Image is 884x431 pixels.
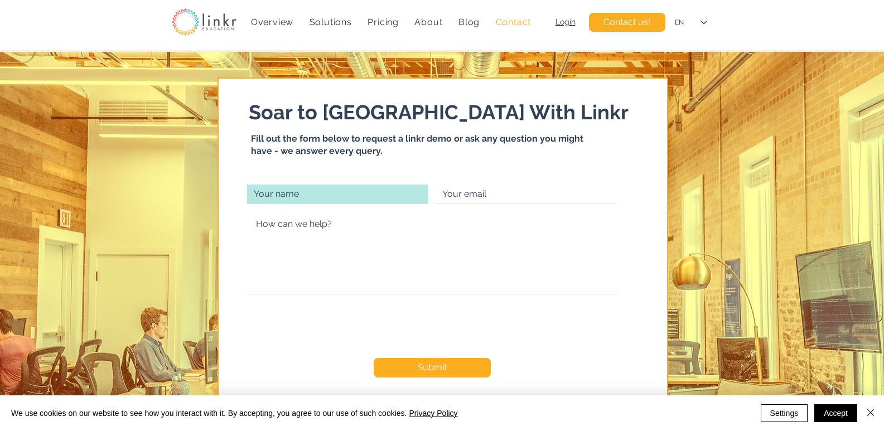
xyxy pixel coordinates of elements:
[761,404,808,422] button: Settings
[496,17,532,27] span: Contact
[458,17,480,27] span: Blog
[864,404,877,422] button: Close
[172,8,236,36] img: linkr_logo_transparentbg.png
[245,11,537,33] nav: Site
[245,11,300,33] a: Overview
[555,17,576,26] a: Login
[374,358,491,377] button: Submit
[436,185,616,204] input: Your email
[814,404,857,422] button: Accept
[367,309,497,342] iframe: reCAPTCHA
[251,17,293,27] span: Overview
[11,408,458,418] span: We use cookies on our website to see how you interact with it. By accepting, you agree to our use...
[490,11,537,33] a: Contact
[603,16,650,28] span: Contact us!
[251,133,583,156] span: Fill out the form below to request a linkr demo or ask any question you might have - we answer ev...
[249,100,629,124] span: Soar to [GEOGRAPHIC_DATA] With Linkr
[589,13,665,32] a: Contact us!
[667,10,715,35] div: Language Selector: English
[409,409,457,418] a: Privacy Policy
[247,185,428,204] input: Your name
[368,17,399,27] span: Pricing
[409,11,448,33] div: About
[414,17,442,27] span: About
[303,11,358,33] div: Solutions
[675,18,684,27] div: EN
[864,406,877,419] img: Close
[417,361,447,374] span: Submit
[310,17,352,27] span: Solutions
[453,11,486,33] a: Blog
[362,11,404,33] a: Pricing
